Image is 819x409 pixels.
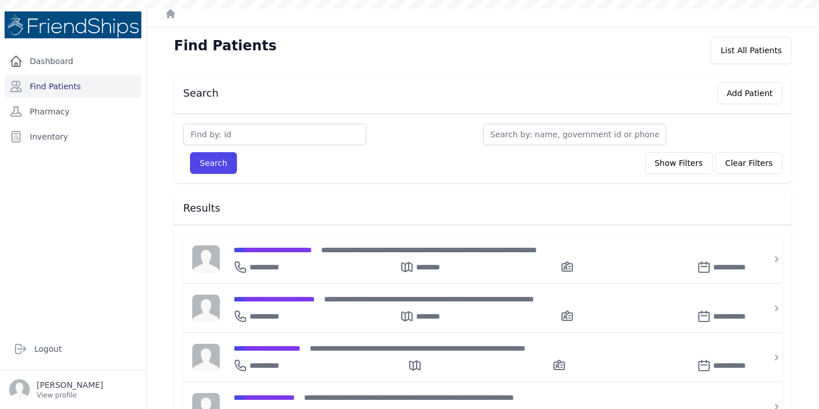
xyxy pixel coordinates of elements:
a: Logout [9,337,137,360]
button: Search [190,152,237,174]
input: Search by: name, government id or phone [483,124,666,145]
p: View profile [37,391,103,400]
img: person-242608b1a05df3501eefc295dc1bc67a.jpg [192,295,220,322]
h1: Find Patients [174,37,276,55]
img: Medical Missions EMR [5,11,141,38]
a: Find Patients [5,75,141,98]
button: Show Filters [645,152,713,174]
a: [PERSON_NAME] View profile [9,379,137,400]
button: Add Patient [717,82,782,104]
a: Pharmacy [5,100,141,123]
a: Dashboard [5,50,141,73]
input: Find by: id [183,124,366,145]
button: Clear Filters [715,152,782,174]
h3: Results [183,201,782,215]
img: person-242608b1a05df3501eefc295dc1bc67a.jpg [192,344,220,371]
h3: Search [183,86,219,100]
p: [PERSON_NAME] [37,379,103,391]
img: person-242608b1a05df3501eefc295dc1bc67a.jpg [192,245,220,273]
a: Inventory [5,125,141,148]
div: List All Patients [711,37,792,64]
